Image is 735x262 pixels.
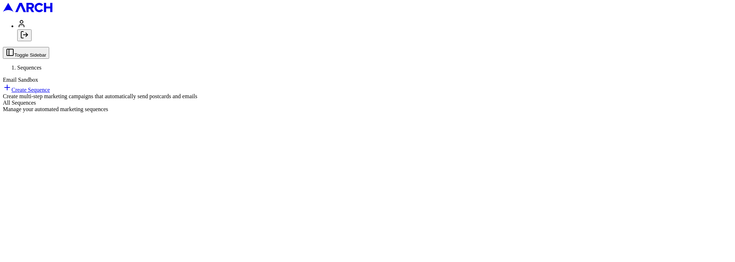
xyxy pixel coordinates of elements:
span: Toggle Sidebar [14,52,46,58]
button: Toggle Sidebar [3,47,49,59]
a: Create Sequence [3,87,50,93]
div: Create multi-step marketing campaigns that automatically send postcards and emails [3,93,732,100]
nav: breadcrumb [3,65,732,71]
div: All Sequences [3,100,732,106]
div: Manage your automated marketing sequences [3,106,732,113]
div: Email Sandbox [3,77,732,83]
span: Sequences [17,65,42,71]
button: Log out [17,29,32,41]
